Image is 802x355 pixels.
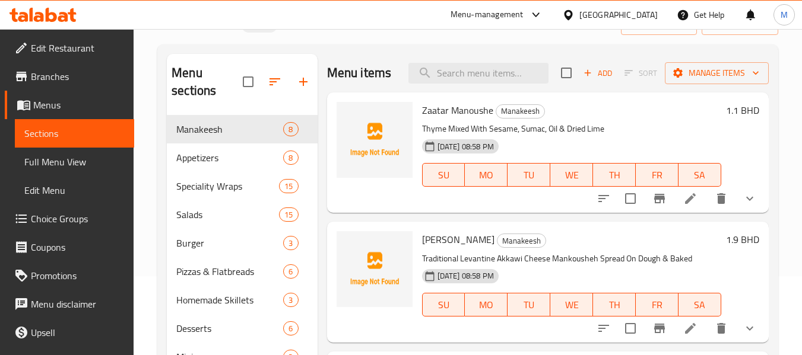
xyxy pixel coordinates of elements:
[176,207,279,222] div: Salads
[31,212,125,226] span: Choice Groups
[5,233,134,261] a: Coupons
[167,143,317,172] div: Appetizers8
[33,98,125,112] span: Menus
[337,102,413,178] img: Zaatar Manoushe
[422,251,721,266] p: Traditional Levantine Akkawi Cheese Mankousheh Spread On Dough & Baked
[337,231,413,307] img: Jebneh Manoushe
[707,314,736,343] button: delete
[555,296,588,314] span: WE
[422,163,465,187] button: SU
[465,293,508,316] button: MO
[582,66,614,80] span: Add
[167,200,317,229] div: Salads15
[283,122,298,136] div: items
[579,64,617,82] button: Add
[497,234,546,248] span: Manakeesh
[5,91,134,119] a: Menus
[427,167,461,184] span: SU
[31,69,125,84] span: Branches
[176,321,283,335] span: Desserts
[665,62,769,84] button: Manage items
[176,236,283,250] span: Burger
[433,141,499,152] span: [DATE] 08:58 PM
[24,126,125,140] span: Sections
[283,293,298,307] div: items
[743,191,757,206] svg: Show Choices
[641,296,674,314] span: FR
[618,316,643,341] span: Select to update
[617,64,665,82] span: Select section first
[496,104,545,119] div: Manakeesh
[31,297,125,311] span: Menu disclaimer
[167,172,317,200] div: Speciality Wraps15
[683,296,717,314] span: SA
[284,152,297,164] span: 8
[496,104,544,118] span: Manakeesh
[15,176,134,204] a: Edit Menu
[593,293,636,316] button: TH
[176,122,283,136] span: Manakeesh
[284,295,297,306] span: 3
[636,293,679,316] button: FR
[167,286,317,314] div: Homemade Skillets3
[726,102,759,119] h6: 1.1 BHD
[598,167,631,184] span: TH
[176,179,279,193] div: Speciality Wraps
[743,321,757,335] svg: Show Choices
[5,34,134,62] a: Edit Restaurant
[176,151,283,165] span: Appetizers
[707,184,736,213] button: delete
[31,41,125,55] span: Edit Restaurant
[15,119,134,148] a: Sections
[422,231,494,248] span: [PERSON_NAME]
[167,257,317,286] div: Pizzas & Flatbreads6
[5,204,134,233] a: Choice Groups
[679,293,721,316] button: SA
[24,183,125,197] span: Edit Menu
[579,64,617,82] span: Add item
[512,167,546,184] span: TU
[641,167,674,184] span: FR
[5,290,134,318] a: Menu disclaimer
[236,69,261,94] span: Select all sections
[167,115,317,143] div: Manakeesh8
[31,325,125,340] span: Upsell
[283,264,298,279] div: items
[176,293,283,307] span: Homemade Skillets
[408,63,549,84] input: search
[5,261,134,290] a: Promotions
[279,207,298,222] div: items
[5,318,134,347] a: Upsell
[283,151,298,165] div: items
[284,124,297,135] span: 8
[5,62,134,91] a: Branches
[31,240,125,254] span: Coupons
[283,236,298,250] div: items
[508,163,550,187] button: TU
[589,184,618,213] button: sort-choices
[550,163,593,187] button: WE
[31,268,125,283] span: Promotions
[422,121,721,136] p: Thyme Mixed With Sesame, Sumac, Oil & Dried Lime
[15,148,134,176] a: Full Menu View
[279,179,298,193] div: items
[645,184,674,213] button: Branch-specific-item
[167,314,317,343] div: Desserts6
[24,155,125,169] span: Full Menu View
[645,314,674,343] button: Branch-specific-item
[280,181,297,192] span: 15
[736,184,764,213] button: show more
[465,163,508,187] button: MO
[683,321,698,335] a: Edit menu item
[636,163,679,187] button: FR
[327,64,392,82] h2: Menu items
[451,8,524,22] div: Menu-management
[554,60,579,85] span: Select section
[280,209,297,220] span: 15
[589,314,618,343] button: sort-choices
[261,68,289,96] span: Sort sections
[674,66,759,81] span: Manage items
[736,314,764,343] button: show more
